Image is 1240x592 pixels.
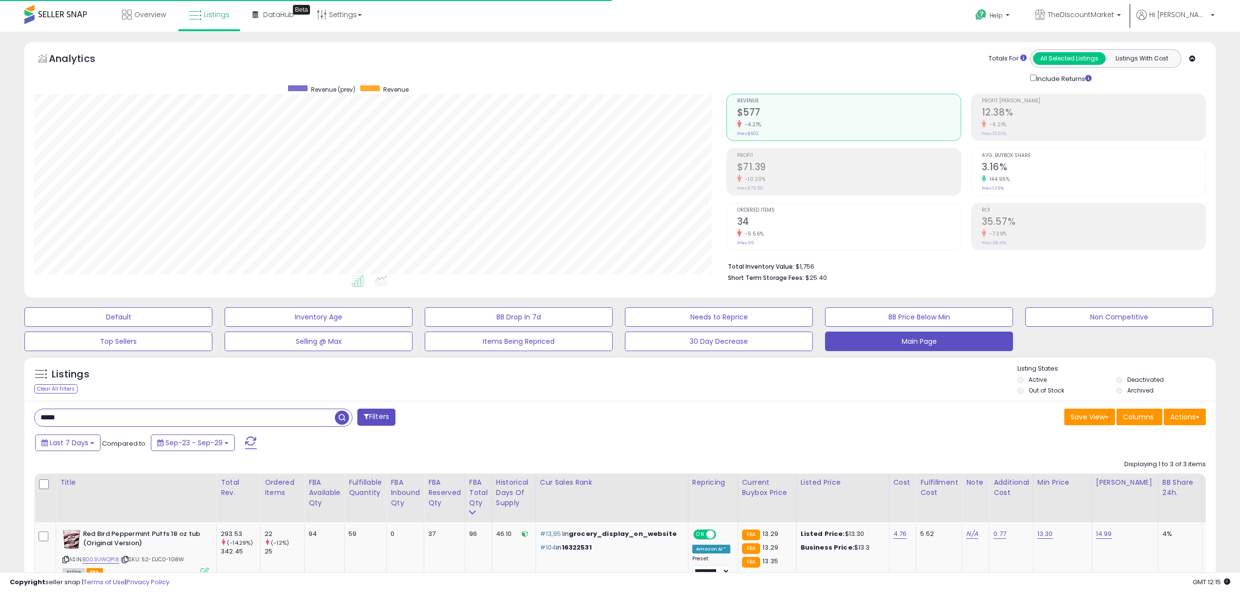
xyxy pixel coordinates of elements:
[309,477,340,508] div: FBA Available Qty
[986,230,1007,237] small: -7.39%
[1048,10,1114,20] span: TheDIscountMarket
[1037,529,1053,539] a: 13.30
[1162,530,1195,538] div: 4%
[134,10,166,20] span: Overview
[742,543,760,554] small: FBA
[982,216,1205,229] h2: 35.57%
[540,477,684,488] div: Cur Sales Rank
[49,52,114,68] h5: Analytics
[62,568,85,576] span: All listings currently available for purchase on Amazon
[1023,73,1103,84] div: Include Returns
[801,543,854,552] b: Business Price:
[737,161,961,175] h2: $71.39
[763,529,778,538] span: 13.29
[50,438,88,448] span: Last 7 Days
[1162,477,1198,498] div: BB Share 24h.
[62,530,209,575] div: ASIN:
[968,1,1019,32] a: Help
[1193,577,1230,587] span: 2025-10-7 12:15 GMT
[1164,409,1206,425] button: Actions
[1137,10,1215,32] a: Hi [PERSON_NAME]
[34,384,78,394] div: Clear All Filters
[391,477,420,508] div: FBA inbound Qty
[357,409,395,426] button: Filters
[83,555,119,564] a: B003UWQP18
[990,11,1003,20] span: Help
[349,477,382,498] div: Fulfillable Quantity
[225,332,413,351] button: Selling @ Max
[728,262,794,271] b: Total Inventory Value:
[737,240,754,246] small: Prev: 36
[801,477,885,488] div: Listed Price
[986,121,1007,128] small: -6.21%
[221,477,256,498] div: Total Rev.
[35,434,101,451] button: Last 7 Days
[83,530,202,550] b: Red Bird Peppermint Puffs 18 oz tub (Original Version)
[540,529,563,538] span: #13,951
[540,543,681,552] p: in
[982,99,1205,104] span: Profit [PERSON_NAME]
[425,332,613,351] button: Items Being Repriced
[893,477,912,488] div: Cost
[692,555,730,577] div: Preset:
[24,332,212,351] button: Top Sellers
[737,107,961,120] h2: $577
[428,530,457,538] div: 37
[982,107,1205,120] h2: 12.38%
[982,208,1205,213] span: ROI
[806,273,827,282] span: $25.40
[742,230,764,237] small: -5.56%
[540,530,681,538] p: in
[1096,529,1112,539] a: 14.99
[975,9,987,21] i: Get Help
[62,530,81,549] img: 51rejZCxlKL._SL40_.jpg
[966,529,978,539] a: N/A
[1149,10,1208,20] span: Hi [PERSON_NAME]
[204,10,229,20] span: Listings
[893,529,907,539] a: 4.76
[265,530,304,538] div: 22
[692,545,730,553] div: Amazon AI *
[737,99,961,104] span: Revenue
[625,307,813,327] button: Needs to Reprice
[993,477,1029,498] div: Additional Cost
[293,5,310,15] div: Tooltip anchor
[10,578,169,587] div: seller snap | |
[742,477,792,498] div: Current Buybox Price
[428,477,461,508] div: FBA Reserved Qty
[540,543,557,552] span: #104
[1025,307,1213,327] button: Non Competitive
[715,531,730,539] span: OFF
[391,530,416,538] div: 0
[265,477,300,498] div: Ordered Items
[221,530,260,538] div: 293.53
[52,368,89,381] h5: Listings
[60,477,212,488] div: Title
[263,10,294,20] span: DataHub
[496,530,528,538] div: 46.10
[469,530,484,538] div: 96
[1123,412,1154,422] span: Columns
[728,260,1199,272] li: $1,756
[728,274,804,282] b: Short Term Storage Fees:
[763,543,778,552] span: 13.29
[1105,52,1178,65] button: Listings With Cost
[801,530,882,538] div: $13.30
[1017,364,1216,374] p: Listing States:
[1124,460,1206,469] div: Displaying 1 to 3 of 3 items
[982,153,1205,158] span: Avg. Buybox Share
[1033,52,1106,65] button: All Selected Listings
[694,531,706,539] span: ON
[225,307,413,327] button: Inventory Age
[83,577,125,587] a: Terms of Use
[121,555,184,563] span: | SKU: 52-DJC0-1G8W
[562,543,592,552] span: 16322531
[569,529,677,538] span: grocery_display_on_website
[989,54,1027,63] div: Totals For
[1037,477,1088,488] div: Min Price
[801,543,882,552] div: $13.3
[982,131,1006,137] small: Prev: 13.20%
[982,240,1006,246] small: Prev: 38.41%
[920,530,954,538] div: 5.52
[24,307,212,327] button: Default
